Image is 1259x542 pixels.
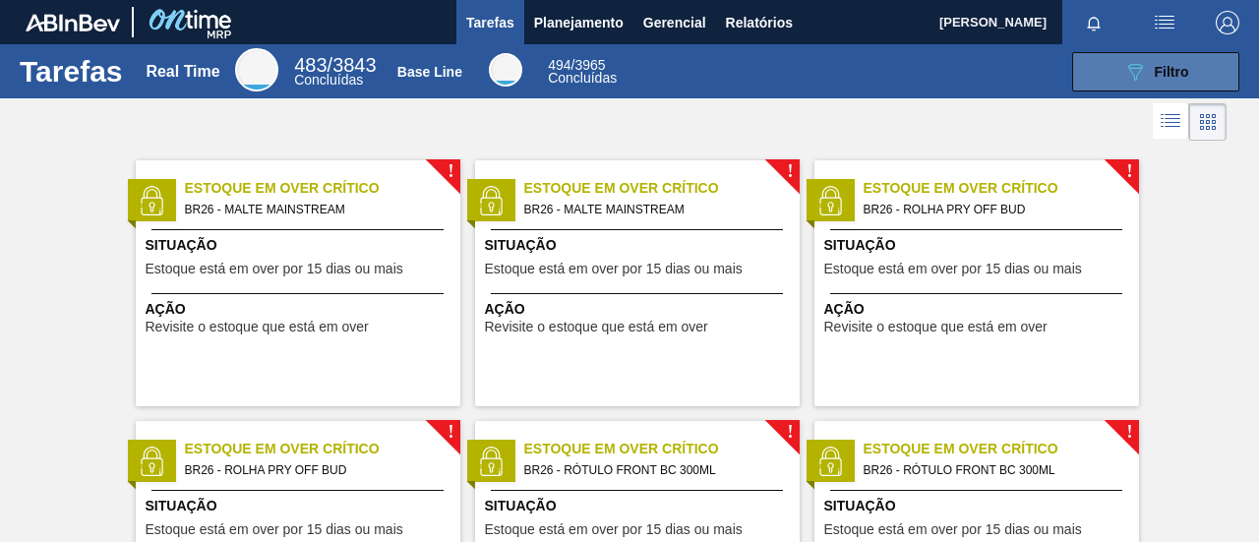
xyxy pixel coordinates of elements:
[534,11,624,34] span: Planejamento
[185,439,460,459] span: Estoque em Over Crítico
[548,59,617,85] div: Base Line
[824,299,1134,320] span: Ação
[485,320,708,334] span: Revisite o estoque que está em over
[864,459,1123,481] span: BR26 - RÓTULO FRONT BC 300ML
[20,60,123,83] h1: Tarefas
[643,11,706,34] span: Gerencial
[1062,9,1125,36] button: Notificações
[864,178,1139,199] span: Estoque em Over Crítico
[1126,425,1132,440] span: !
[235,48,278,91] div: Real Time
[185,459,445,481] span: BR26 - ROLHA PRY OFF BUD
[146,496,455,516] span: Situação
[137,186,166,215] img: status
[787,164,793,179] span: !
[485,299,795,320] span: Ação
[476,186,506,215] img: status
[185,178,460,199] span: Estoque em Over Crítico
[815,447,845,476] img: status
[524,178,800,199] span: Estoque em Over Crítico
[726,11,793,34] span: Relatórios
[397,64,462,80] div: Base Line
[1189,103,1227,141] div: Visão em Cards
[146,235,455,256] span: Situação
[26,14,120,31] img: TNhmsLtSVTkK8tSr43FrP2fwEKptu5GPRR3wAAAABJRU5ErkJggg==
[485,235,795,256] span: Situação
[1072,52,1239,91] button: Filtro
[824,496,1134,516] span: Situação
[146,320,369,334] span: Revisite o estoque que está em over
[1153,103,1189,141] div: Visão em Lista
[485,496,795,516] span: Situação
[1155,64,1189,80] span: Filtro
[294,57,376,87] div: Real Time
[824,262,1082,276] span: Estoque está em over por 15 dias ou mais
[524,439,800,459] span: Estoque em Over Crítico
[146,63,219,81] div: Real Time
[815,186,845,215] img: status
[146,262,403,276] span: Estoque está em over por 15 dias ou mais
[466,11,514,34] span: Tarefas
[476,447,506,476] img: status
[294,54,376,76] span: / 3843
[524,199,784,220] span: BR26 - MALTE MAINSTREAM
[824,522,1082,537] span: Estoque está em over por 15 dias ou mais
[485,262,743,276] span: Estoque está em over por 15 dias ou mais
[864,439,1139,459] span: Estoque em Over Crítico
[146,522,403,537] span: Estoque está em over por 15 dias ou mais
[787,425,793,440] span: !
[294,72,363,88] span: Concluídas
[146,299,455,320] span: Ação
[548,57,570,73] span: 494
[1126,164,1132,179] span: !
[1153,11,1176,34] img: userActions
[864,199,1123,220] span: BR26 - ROLHA PRY OFF BUD
[524,459,784,481] span: BR26 - RÓTULO FRONT BC 300ML
[294,54,327,76] span: 483
[824,320,1048,334] span: Revisite o estoque que está em over
[548,70,617,86] span: Concluídas
[824,235,1134,256] span: Situação
[137,447,166,476] img: status
[185,199,445,220] span: BR26 - MALTE MAINSTREAM
[1216,11,1239,34] img: Logout
[448,425,453,440] span: !
[489,53,522,87] div: Base Line
[548,57,605,73] span: / 3965
[485,522,743,537] span: Estoque está em over por 15 dias ou mais
[448,164,453,179] span: !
